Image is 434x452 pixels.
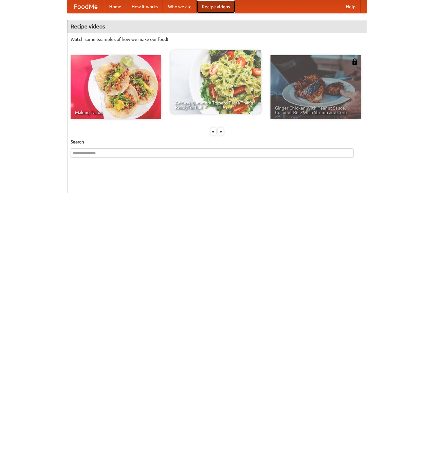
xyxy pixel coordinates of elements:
a: Recipe videos [197,0,235,13]
a: Help [341,0,361,13]
a: Making Tacos [71,55,161,119]
a: FoodMe [67,0,104,13]
span: An Easy, Summery Tomato Pasta That's Ready for Fall [175,101,257,110]
p: Watch some examples of how we make our food! [71,36,364,42]
h5: Search [71,139,364,145]
h4: Recipe videos [67,20,367,33]
div: « [210,127,216,135]
div: » [218,127,224,135]
a: How it works [126,0,163,13]
img: 483408.png [352,58,358,65]
a: Home [104,0,126,13]
span: Making Tacos [75,110,157,115]
a: An Easy, Summery Tomato Pasta That's Ready for Fall [171,50,261,114]
a: Who we are [163,0,197,13]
